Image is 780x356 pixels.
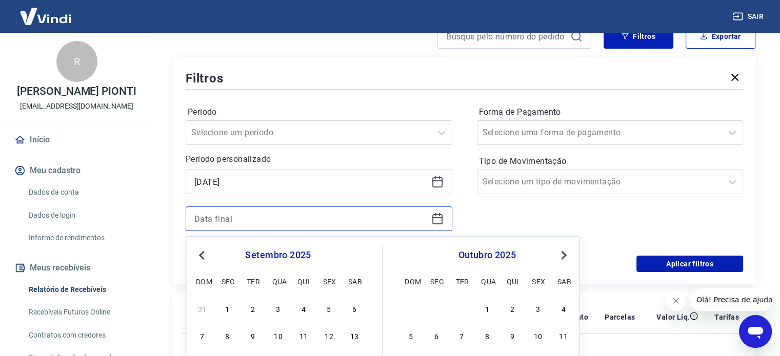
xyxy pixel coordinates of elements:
[194,249,362,261] div: setembro 2025
[636,256,743,272] button: Aplicar filtros
[479,106,742,118] label: Forma de Pagamento
[222,302,234,315] div: Choose segunda-feira, 1 de setembro de 2025
[557,329,570,342] div: Choose sábado, 11 de outubro de 2025
[12,159,141,182] button: Meu cadastro
[507,275,519,287] div: qui
[297,329,310,342] div: Choose quinta-feira, 11 de setembro de 2025
[25,279,141,300] a: Relatório de Recebíveis
[188,106,450,118] label: Período
[557,275,570,287] div: sab
[605,312,635,322] p: Parcelas
[532,329,544,342] div: Choose sexta-feira, 10 de outubro de 2025
[532,275,544,287] div: sex
[686,24,755,49] button: Exportar
[690,288,772,311] iframe: Mensagem da empresa
[731,7,768,26] button: Sair
[186,153,452,165] p: Período personalizado
[532,302,544,315] div: Choose sexta-feira, 3 de outubro de 2025
[430,302,443,315] div: Choose segunda-feira, 29 de setembro de 2025
[196,302,208,315] div: Choose domingo, 31 de agosto de 2025
[194,211,427,226] input: Data final
[247,275,259,287] div: ter
[25,205,141,226] a: Dados de login
[17,86,136,97] p: [PERSON_NAME] PIONTI
[12,1,79,32] img: Vindi
[455,275,468,287] div: ter
[481,275,493,287] div: qua
[481,302,493,315] div: Choose quarta-feira, 1 de outubro de 2025
[455,329,468,342] div: Choose terça-feira, 7 de outubro de 2025
[272,275,284,287] div: qua
[196,275,208,287] div: dom
[405,329,417,342] div: Choose domingo, 5 de outubro de 2025
[430,275,443,287] div: seg
[479,155,742,167] label: Tipo de Movimentação
[323,329,335,342] div: Choose sexta-feira, 12 de setembro de 2025
[446,29,566,44] input: Busque pelo número do pedido
[186,70,224,87] h5: Filtros
[507,302,519,315] div: Choose quinta-feira, 2 de outubro de 2025
[25,325,141,346] a: Contratos com credores
[481,329,493,342] div: Choose quarta-feira, 8 de outubro de 2025
[12,129,141,151] a: Início
[405,302,417,315] div: Choose domingo, 28 de setembro de 2025
[25,182,141,203] a: Dados da conta
[297,275,310,287] div: qui
[25,302,141,323] a: Recebíveis Futuros Online
[194,174,427,190] input: Data inicial
[195,249,208,261] button: Previous Month
[247,329,259,342] div: Choose terça-feira, 9 de setembro de 2025
[272,329,284,342] div: Choose quarta-feira, 10 de setembro de 2025
[430,329,443,342] div: Choose segunda-feira, 6 de outubro de 2025
[739,315,772,348] iframe: Botão para abrir a janela de mensagens
[507,329,519,342] div: Choose quinta-feira, 9 de outubro de 2025
[323,302,335,315] div: Choose sexta-feira, 5 de setembro de 2025
[656,312,690,322] p: Valor Líq.
[348,329,361,342] div: Choose sábado, 13 de setembro de 2025
[557,302,570,315] div: Choose sábado, 4 de outubro de 2025
[56,41,97,82] div: R
[604,24,673,49] button: Filtros
[348,275,361,287] div: sab
[272,302,284,315] div: Choose quarta-feira, 3 de setembro de 2025
[557,249,570,261] button: Next Month
[222,329,234,342] div: Choose segunda-feira, 8 de setembro de 2025
[247,302,259,315] div: Choose terça-feira, 2 de setembro de 2025
[405,275,417,287] div: dom
[714,312,739,322] p: Tarifas
[20,101,133,112] p: [EMAIL_ADDRESS][DOMAIN_NAME]
[6,7,86,15] span: Olá! Precisa de ajuda?
[323,275,335,287] div: sex
[455,302,468,315] div: Choose terça-feira, 30 de setembro de 2025
[297,302,310,315] div: Choose quinta-feira, 4 de setembro de 2025
[348,302,361,315] div: Choose sábado, 6 de setembro de 2025
[12,257,141,279] button: Meus recebíveis
[666,290,686,311] iframe: Fechar mensagem
[25,227,141,248] a: Informe de rendimentos
[222,275,234,287] div: seg
[196,329,208,342] div: Choose domingo, 7 de setembro de 2025
[404,249,571,261] div: outubro 2025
